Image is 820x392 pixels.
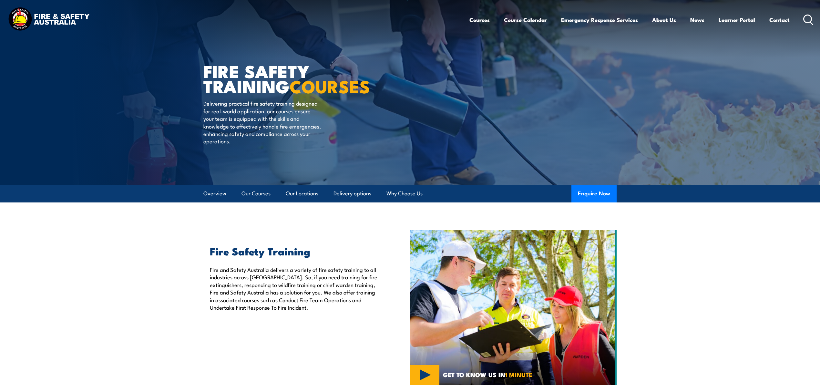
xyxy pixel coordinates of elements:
img: Fire Safety Training Courses [410,230,617,385]
strong: 1 MINUTE [505,370,532,379]
a: News [690,11,704,28]
a: Learner Portal [719,11,755,28]
p: Delivering practical fire safety training designed for real-world application, our courses ensure... [203,99,321,145]
p: Fire and Safety Australia delivers a variety of fire safety training to all industries across [GE... [210,266,380,311]
a: Contact [769,11,790,28]
a: Our Locations [286,185,318,202]
a: Our Courses [241,185,271,202]
a: Courses [469,11,490,28]
strong: COURSES [290,72,370,99]
a: Overview [203,185,226,202]
button: Enquire Now [571,185,617,202]
span: GET TO KNOW US IN [443,372,532,377]
a: Course Calendar [504,11,547,28]
h2: Fire Safety Training [210,246,380,255]
a: Delivery options [333,185,371,202]
a: Emergency Response Services [561,11,638,28]
a: Why Choose Us [386,185,423,202]
a: About Us [652,11,676,28]
h1: FIRE SAFETY TRAINING [203,63,363,93]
